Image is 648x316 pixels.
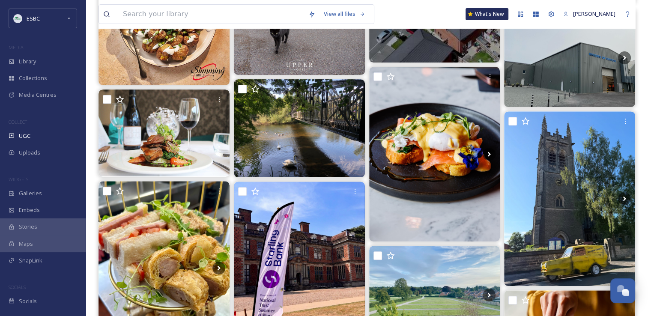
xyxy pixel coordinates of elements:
span: SOCIALS [9,284,26,290]
span: ESBC [27,15,40,22]
button: Open Chat [610,278,635,303]
span: Stories [19,223,37,231]
span: [PERSON_NAME] [573,10,615,18]
span: MEDIA [9,44,24,51]
a: [PERSON_NAME] [559,6,620,22]
span: Collections [19,74,47,82]
span: SnapLink [19,256,42,265]
img: east-staffs.png [14,14,22,23]
img: Swans near the Andressey Bridge. #swans #rivertrent #burtonontrent #burtonupontrent #staffordshir... [234,79,365,177]
span: WIDGETS [9,176,28,182]
img: 😍 Thursday Morning Smoked Salmon Brioche Bliss 😍 Treat yourself to our delicate smoked salmon, wi... [369,67,500,241]
span: COLLECT [9,119,27,125]
span: Galleries [19,189,42,197]
span: Maps [19,240,33,248]
img: This is a dish you need to try! Our Lamb Rump is a real showstopper. It's beautifully cooked with... [99,89,230,177]
span: Library [19,57,36,66]
img: Blending the new with the old. We completed roofing and cladding works on two brand-new buildings... [504,9,635,107]
input: Search your library [119,5,304,24]
span: Uploads [19,149,40,157]
a: What's New [466,8,508,20]
a: View all files [320,6,370,22]
span: Media Centres [19,91,57,99]
img: The perfect touch for an Only fools and horses fanatic’s farewell. ‘Word for word, he knew every ... [504,111,635,286]
span: Socials [19,297,37,305]
span: UGC [19,132,30,140]
span: Embeds [19,206,40,214]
